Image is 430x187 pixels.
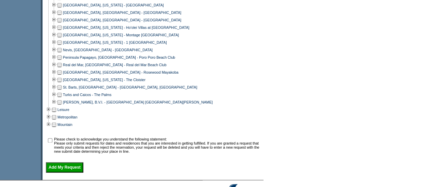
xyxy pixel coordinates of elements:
a: Mountain [57,123,72,127]
a: [GEOGRAPHIC_DATA], [US_STATE] - [GEOGRAPHIC_DATA] [63,3,164,7]
a: [GEOGRAPHIC_DATA], [GEOGRAPHIC_DATA] - [GEOGRAPHIC_DATA] [63,18,181,22]
a: [GEOGRAPHIC_DATA], [GEOGRAPHIC_DATA] - [GEOGRAPHIC_DATA] [63,11,181,15]
td: Please check to acknowledge you understand the following statement: Please only submit requests f... [54,137,261,153]
a: [PERSON_NAME], B.V.I. - [GEOGRAPHIC_DATA] [GEOGRAPHIC_DATA][PERSON_NAME] [63,100,213,104]
a: Metropolitan [57,115,78,119]
a: Real del Mar, [GEOGRAPHIC_DATA] - Real del Mar Beach Club [63,63,167,67]
a: Turks and Caicos - The Palms [63,93,111,97]
a: [GEOGRAPHIC_DATA], [US_STATE] - Ho'olei Villas at [GEOGRAPHIC_DATA] [63,25,189,30]
a: St. Barts, [GEOGRAPHIC_DATA] - [GEOGRAPHIC_DATA], [GEOGRAPHIC_DATA] [63,85,197,89]
input: Add My Request [46,162,83,172]
a: Peninsula Papagayo, [GEOGRAPHIC_DATA] - Poro Poro Beach Club [63,55,175,59]
a: Nevis, [GEOGRAPHIC_DATA] - [GEOGRAPHIC_DATA] [63,48,153,52]
a: [GEOGRAPHIC_DATA], [US_STATE] - 1 [GEOGRAPHIC_DATA] [63,40,167,44]
a: Leisure [57,108,69,112]
a: [GEOGRAPHIC_DATA], [GEOGRAPHIC_DATA] - Rosewood Mayakoba [63,70,178,74]
a: [GEOGRAPHIC_DATA], [US_STATE] - The Cloister [63,78,145,82]
a: [GEOGRAPHIC_DATA], [US_STATE] - Montage [GEOGRAPHIC_DATA] [63,33,179,37]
